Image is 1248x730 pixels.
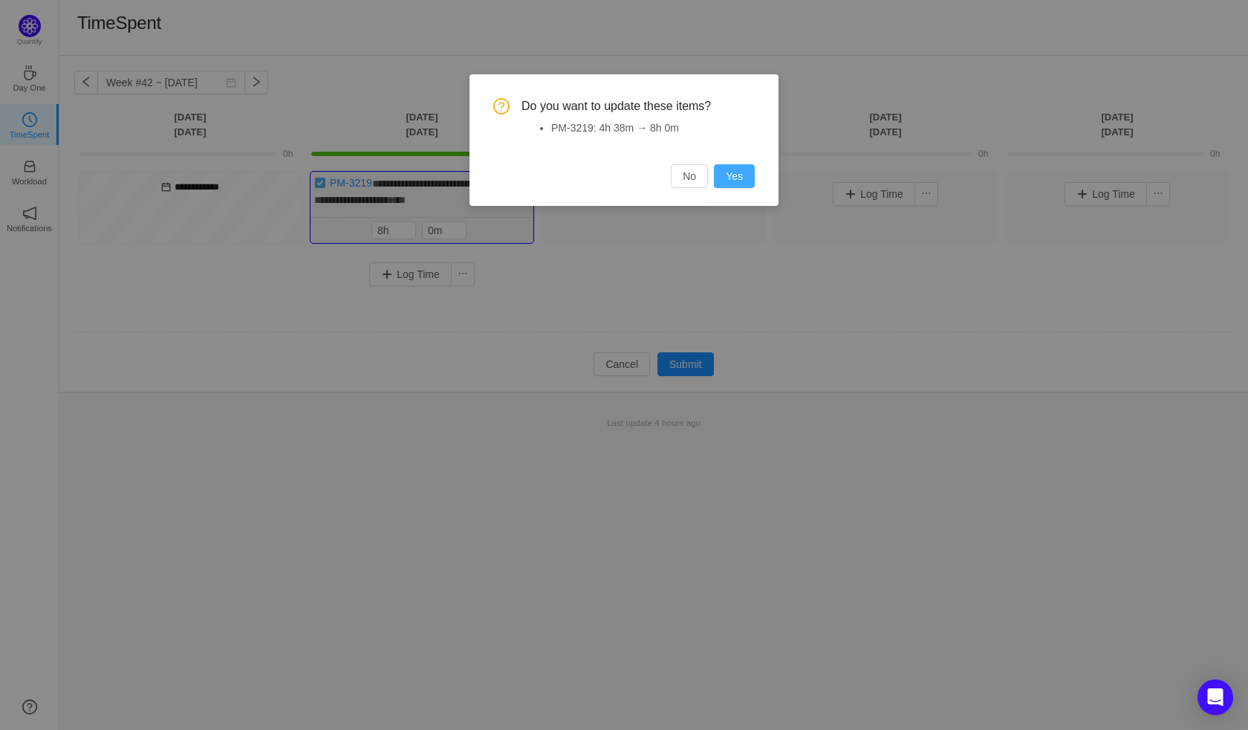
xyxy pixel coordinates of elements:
[521,98,755,114] span: Do you want to update these items?
[1197,679,1233,715] div: Open Intercom Messenger
[714,164,755,188] button: Yes
[493,98,510,114] i: icon: question-circle
[551,120,755,136] li: PM-3219: 4h 38m → 8h 0m
[671,164,708,188] button: No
